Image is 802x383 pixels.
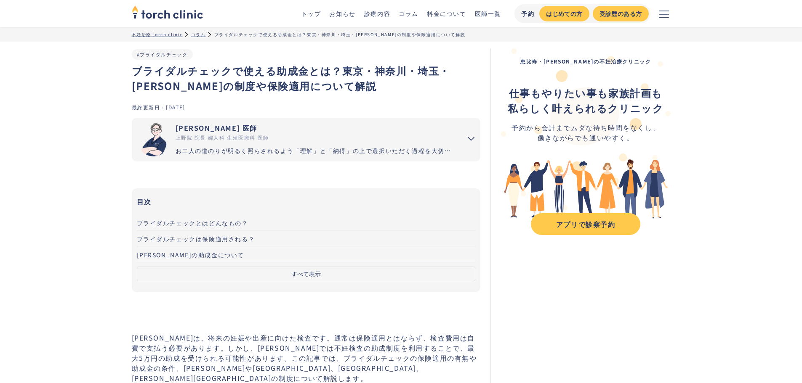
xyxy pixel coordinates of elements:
[137,51,188,58] a: #ブライダルチェック
[132,103,166,111] div: 最終更新日：
[364,9,390,18] a: 診療内容
[132,6,203,21] a: home
[509,85,663,100] strong: 仕事もやりたい事も家族計画も
[508,100,663,115] strong: 私らしく叶えられるクリニック
[191,31,206,37] a: コラム
[176,146,456,155] div: お二人の道のりが明るく照らされるよう「理解」と「納得」の上で選択いただく過程を大切にしています。エビデンスに基づいた高水準の医療提供により「幸せな家族計画の実現」をお手伝いさせていただきます。
[132,118,481,161] summary: 市山 卓彦 [PERSON_NAME] 医師 上野院 院長 婦人科 生殖医療科 医師 お二人の道のりが明るく照らされるよう「理解」と「納得」の上で選択いただく過程を大切にしています。エビデンスに...
[132,31,183,37] a: 不妊治療 torch clinic
[521,9,534,18] div: 予約
[137,195,476,208] h3: 目次
[508,85,663,116] div: ‍ ‍
[539,6,589,21] a: はじめての方
[176,134,456,141] div: 上野院 院長 婦人科 生殖医療科 医師
[132,63,481,93] h1: ブライダルチェックで使える助成金とは？東京・神奈川・埼玉・[PERSON_NAME]の制度や保険適用について解説
[137,246,476,262] a: [PERSON_NAME]の助成金について
[132,118,456,161] a: [PERSON_NAME] 医師 上野院 院長 婦人科 生殖医療科 医師 お二人の道のりが明るく照らされるよう「理解」と「納得」の上で選択いただく過程を大切にしています。エビデンスに基づいた高水...
[214,31,466,37] div: ブライダルチェックで使える助成金とは？東京・神奈川・埼玉・[PERSON_NAME]の制度や保険適用について解説
[531,213,640,235] a: アプリで診察予約
[137,230,476,246] a: ブライダルチェックは保険適用される？
[176,123,456,133] div: [PERSON_NAME] 医師
[427,9,466,18] a: 料金について
[546,9,582,18] div: はじめての方
[508,122,663,143] div: 予約から会計までムダな待ち時間をなくし、 働きながらでも通いやすく。
[166,103,185,111] div: [DATE]
[520,58,651,65] strong: 恵比寿・[PERSON_NAME]の不妊治療クリニック
[593,6,649,21] a: 受診歴のある方
[475,9,501,18] a: 医師一覧
[132,3,203,21] img: torch clinic
[399,9,418,18] a: コラム
[137,219,248,227] span: ブライダルチェックとはどんなもの？
[301,9,321,18] a: トップ
[132,333,481,383] p: [PERSON_NAME]は、将来の妊娠や出産に向けた検査です。通常は保険適用とはならず、検査費用は自費で支払う必要があります。しかし、[PERSON_NAME]では不妊検査の助成制度を利用する...
[137,214,476,230] a: ブライダルチェックとはどんなもの？
[600,9,642,18] div: 受診歴のある方
[132,31,671,37] ul: パンくずリスト
[538,219,633,229] div: アプリで診察予約
[137,251,245,259] span: [PERSON_NAME]の助成金について
[137,123,171,156] img: 市山 卓彦
[137,267,476,281] button: すべて表示
[329,9,355,18] a: お知らせ
[137,235,255,243] span: ブライダルチェックは保険適用される？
